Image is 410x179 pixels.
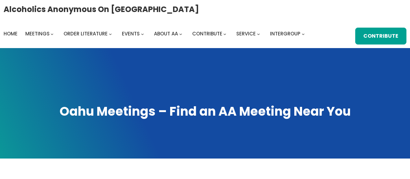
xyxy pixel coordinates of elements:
[51,32,53,35] button: Meetings submenu
[154,30,178,37] span: About AA
[4,2,199,16] a: Alcoholics Anonymous on [GEOGRAPHIC_DATA]
[257,32,260,35] button: Service submenu
[355,28,406,45] a: Contribute
[4,29,307,38] nav: Intergroup
[236,29,256,38] a: Service
[122,30,140,37] span: Events
[302,32,305,35] button: Intergroup submenu
[236,30,256,37] span: Service
[179,32,182,35] button: About AA submenu
[192,29,222,38] a: Contribute
[122,29,140,38] a: Events
[64,30,108,37] span: Order Literature
[4,29,18,38] a: Home
[154,29,178,38] a: About AA
[270,30,300,37] span: Intergroup
[4,30,18,37] span: Home
[6,103,404,120] h1: Oahu Meetings – Find an AA Meeting Near You
[270,29,300,38] a: Intergroup
[109,32,112,35] button: Order Literature submenu
[25,30,50,37] span: Meetings
[141,32,144,35] button: Events submenu
[25,29,50,38] a: Meetings
[223,32,226,35] button: Contribute submenu
[192,30,222,37] span: Contribute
